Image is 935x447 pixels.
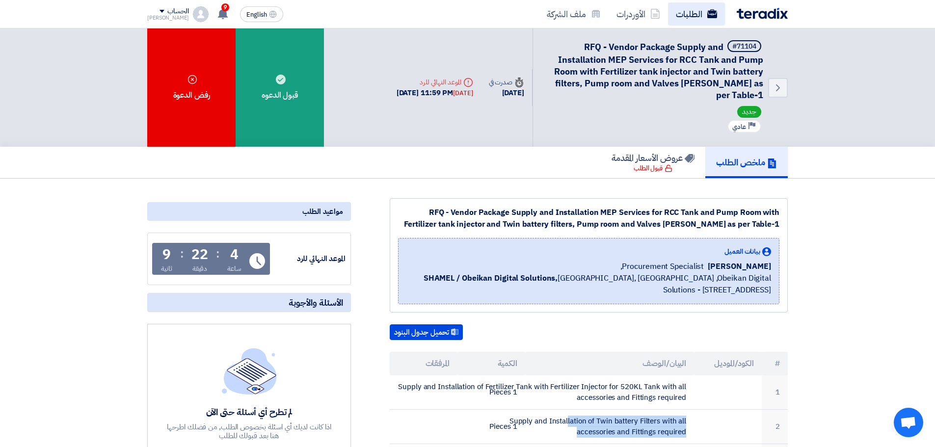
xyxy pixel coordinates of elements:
[166,406,333,418] div: لم تطرح أي أسئلة حتى الآن
[737,8,788,19] img: Teradix logo
[424,272,558,284] b: SHAMEL / Obeikan Digital Solutions,
[227,263,241,274] div: ساعة
[272,253,346,264] div: الموعد النهائي للرد
[489,87,524,99] div: [DATE]
[762,375,788,410] td: 1
[147,28,236,147] div: رفض الدعوة
[525,409,695,444] td: Supply and Installation of Twin battery Filters with all accessories and Fittings required
[457,375,525,410] td: 1 Pieces
[222,348,277,394] img: empty_state_list.svg
[147,202,351,221] div: مواعيد الطلب
[221,3,229,11] span: 9
[230,248,239,262] div: 4
[406,272,771,296] span: [GEOGRAPHIC_DATA], [GEOGRAPHIC_DATA] ,Obeikan Digital Solutions - [STREET_ADDRESS]
[762,352,788,375] th: #
[489,77,524,87] div: صدرت في
[289,297,343,308] span: الأسئلة والأجوبة
[180,245,184,263] div: :
[397,77,473,87] div: الموعد النهائي للرد
[167,7,188,16] div: الحساب
[762,409,788,444] td: 2
[525,375,695,410] td: Supply and Installation of Fertilizer Tank with Fertilizer Injector for 520KL Tank with all acces...
[240,6,283,22] button: English
[539,2,609,26] a: ملف الشركة
[609,2,668,26] a: الأوردرات
[620,261,704,272] span: Procurement Specialist,
[601,147,705,178] a: عروض الأسعار المقدمة قبول الطلب
[705,147,788,178] a: ملخص الطلب
[193,6,209,22] img: profile_test.png
[453,88,473,98] div: [DATE]
[724,246,760,257] span: بيانات العميل
[525,352,695,375] th: البيان/الوصف
[246,11,267,18] span: English
[162,248,171,262] div: 9
[737,106,761,118] span: جديد
[894,408,923,437] a: Open chat
[191,248,208,262] div: 22
[398,207,779,230] div: RFQ - Vendor Package Supply and Installation MEP Services for RCC Tank and Pump Room with Fertili...
[457,409,525,444] td: 1 Pieces
[397,87,473,99] div: [DATE] 11:59 PM
[457,352,525,375] th: الكمية
[668,2,725,26] a: الطلبات
[166,422,333,440] div: اذا كانت لديك أي اسئلة بخصوص الطلب, من فضلك اطرحها هنا بعد قبولك للطلب
[161,263,172,274] div: ثانية
[236,28,324,147] div: قبول الدعوه
[216,245,219,263] div: :
[732,43,756,50] div: #71104
[634,163,672,173] div: قبول الطلب
[554,40,763,102] span: RFQ - Vendor Package Supply and Installation MEP Services for RCC Tank and Pump Room with Fertili...
[147,15,189,21] div: [PERSON_NAME]
[694,352,762,375] th: الكود/الموديل
[390,352,457,375] th: المرفقات
[612,152,695,163] h5: عروض الأسعار المقدمة
[545,40,763,101] h5: RFQ - Vendor Package Supply and Installation MEP Services for RCC Tank and Pump Room with Fertili...
[716,157,777,168] h5: ملخص الطلب
[708,261,771,272] span: [PERSON_NAME]
[390,324,463,340] button: تحميل جدول البنود
[732,122,746,131] span: عادي
[192,263,208,274] div: دقيقة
